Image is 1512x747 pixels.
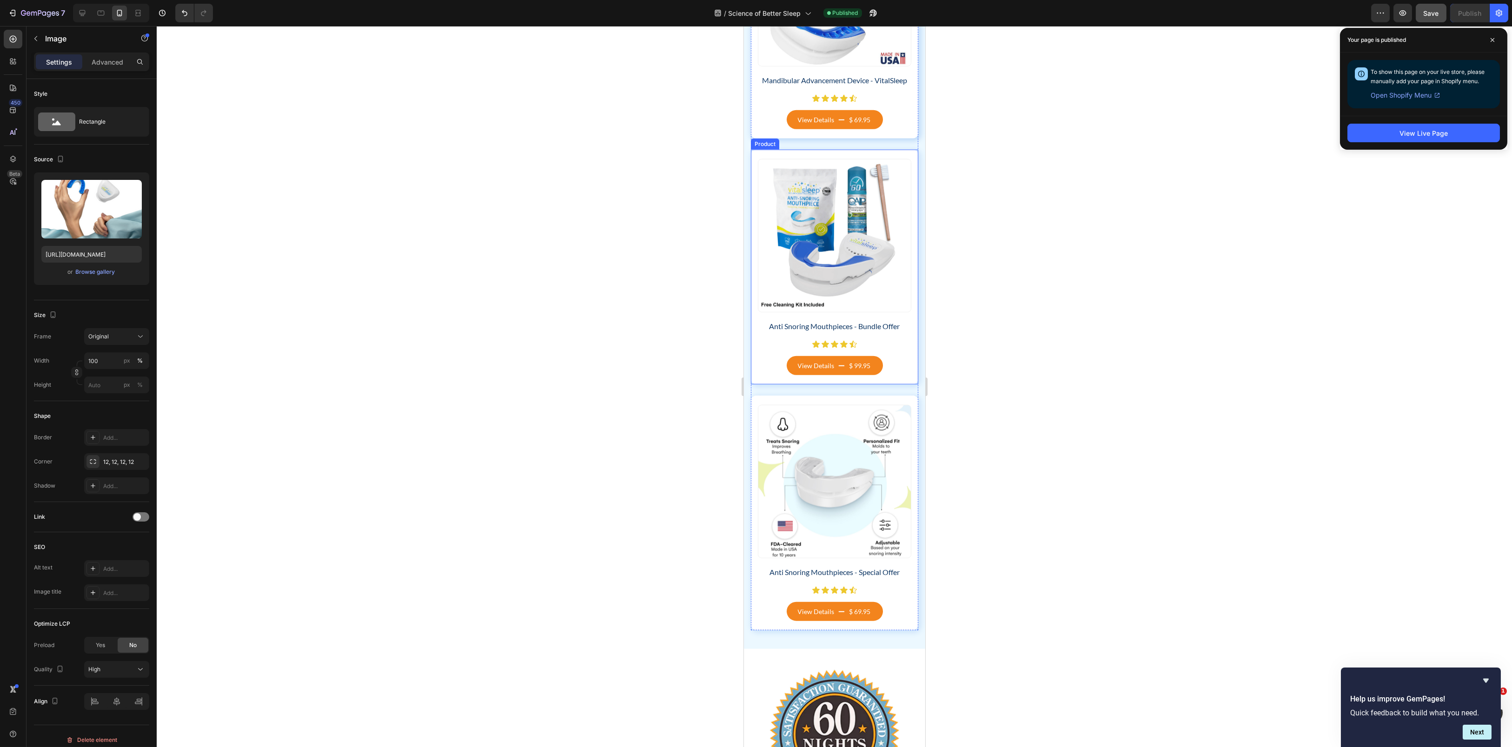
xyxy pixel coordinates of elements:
div: Image title [34,588,61,596]
div: Add... [103,482,147,490]
span: or [68,266,73,278]
div: Align [34,695,60,708]
p: Settings [46,57,72,67]
button: Browse gallery [75,267,116,277]
span: Science of Better Sleep [729,8,801,18]
button: % [121,355,133,366]
span: Original [88,332,109,341]
iframe: Design area [744,26,925,747]
div: Shape [34,412,51,420]
span: To show this page on your live store, please manually add your page in Shopify menu. [1371,68,1485,85]
div: Preload [34,641,54,649]
p: Image [45,33,124,44]
input: px% [84,352,149,369]
button: Publish [1450,4,1489,22]
h2: Help us improve GemPages! [1350,694,1492,705]
div: Shadow [34,482,55,490]
label: Height [34,381,51,389]
span: Published [833,9,858,17]
div: Border [34,433,52,442]
div: Add... [103,565,147,573]
img: preview-image [41,180,142,238]
button: px [134,355,146,366]
div: px [124,381,130,389]
span: No [129,641,137,649]
button: Save [1416,4,1446,22]
button: High [84,661,149,678]
label: Width [34,357,49,365]
button: Hide survey [1480,675,1492,686]
div: Style [34,90,47,98]
label: Frame [34,332,51,341]
div: Quality [34,663,66,676]
div: Undo/Redo [175,4,213,22]
div: Corner [34,457,53,466]
div: Add... [103,434,147,442]
div: Browse gallery [76,268,115,276]
span: Save [1424,9,1439,17]
div: Publish [1458,8,1481,18]
div: Alt text [34,563,53,572]
button: Next question [1463,725,1492,740]
button: px [134,379,146,390]
div: Add... [103,589,147,597]
div: Delete element [66,734,117,746]
p: Your page is published [1347,35,1406,45]
p: Quick feedback to build what you need. [1350,708,1492,717]
button: % [121,379,133,390]
p: 7 [61,7,65,19]
div: % [137,381,143,389]
div: Source [34,153,66,166]
div: px [124,357,130,365]
input: https://example.com/image.jpg [41,246,142,263]
span: / [724,8,727,18]
div: Rectangle [79,111,136,132]
div: Size [34,309,59,322]
div: Optimize LCP [34,620,70,628]
div: 12, 12, 12, 12 [103,458,147,466]
span: 1 [1499,688,1507,695]
input: px% [84,377,149,393]
button: 7 [4,4,69,22]
div: SEO [34,543,45,551]
span: Yes [96,641,105,649]
div: View Live Page [1399,128,1448,138]
button: View Live Page [1347,124,1500,142]
div: Beta [7,170,22,178]
button: Original [84,328,149,345]
span: High [88,666,100,673]
div: % [137,357,143,365]
p: Advanced [92,57,123,67]
div: Help us improve GemPages! [1350,675,1492,740]
div: 450 [9,99,22,106]
div: Link [34,513,45,521]
span: Open Shopify Menu [1371,90,1432,101]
